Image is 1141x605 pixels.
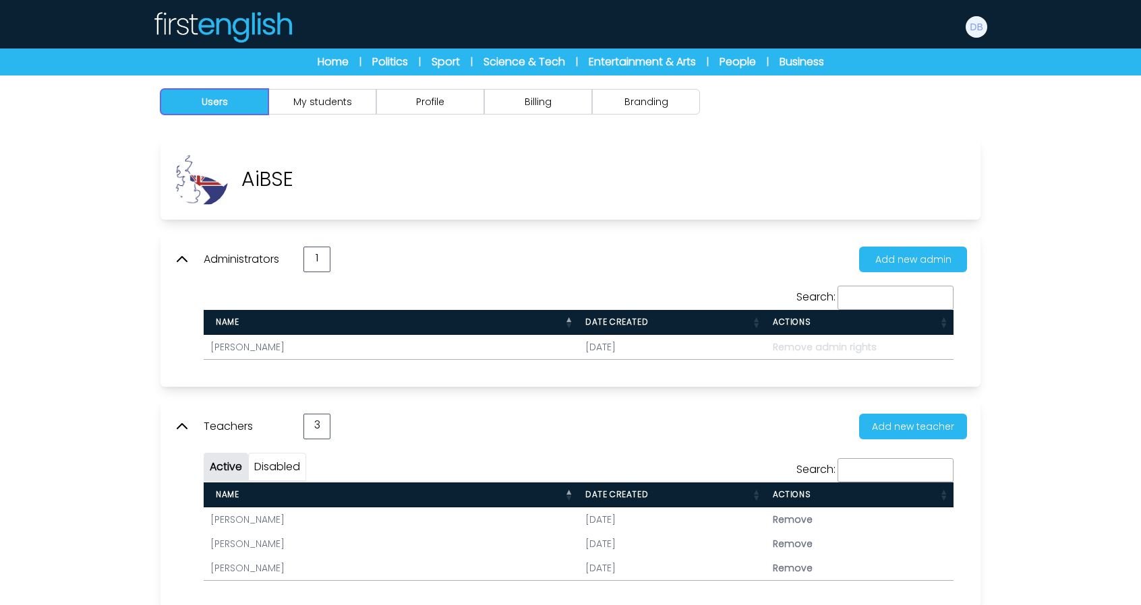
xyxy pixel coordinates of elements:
[359,55,361,69] span: |
[160,89,268,115] button: Users
[484,89,592,115] button: Billing
[773,537,813,550] span: Remove
[210,561,285,575] a: [PERSON_NAME]
[303,247,330,272] div: 1
[589,54,696,70] a: Entertainment & Arts
[773,340,877,354] span: Remove admin rights
[204,310,579,335] th: Name : activate to sort column descending
[796,461,954,477] label: Search:
[773,561,813,575] span: Remove
[484,54,565,70] a: Science & Tech
[766,482,954,507] th: Actions : activate to sort column ascending
[838,458,954,482] input: Search:
[419,55,421,69] span: |
[796,289,954,305] label: Search:
[848,251,967,267] a: Add new admin
[576,55,578,69] span: |
[204,335,579,359] td: [PERSON_NAME]
[579,335,766,359] td: [DATE]
[303,414,330,439] div: 3
[152,11,293,43] img: Logo
[966,16,987,38] img: Danny Bernardo
[766,310,954,335] th: Actions : activate to sort column ascending
[210,537,285,550] a: [PERSON_NAME]
[579,507,766,532] td: [DATE]
[707,55,709,69] span: |
[767,55,769,69] span: |
[471,55,473,69] span: |
[376,89,484,115] button: Profile
[848,418,967,434] a: Add new teacher
[720,54,756,70] a: People
[174,152,228,206] img: DlEcwCF8WjoG1veoIFAANrTkIeJhOdJOWlQvA5Vi.jpg
[241,167,293,191] p: AiBSE
[204,251,290,267] p: Administrators
[859,414,967,439] button: Add new teacher
[773,513,813,526] span: Remove
[579,556,766,580] td: [DATE]
[780,54,824,70] a: Business
[432,54,460,70] a: Sport
[859,247,967,272] button: Add new admin
[268,89,376,115] button: My students
[579,532,766,556] td: [DATE]
[210,488,239,500] span: Name
[579,310,766,335] th: Date created : activate to sort column ascending
[372,54,408,70] a: Politics
[579,482,766,507] th: Date created : activate to sort column ascending
[592,89,700,115] button: Branding
[210,316,239,327] span: Name
[210,513,285,526] a: [PERSON_NAME]
[204,482,579,507] th: Name : activate to sort column descending
[204,418,290,435] p: Teachers
[318,54,349,70] a: Home
[838,286,954,310] input: Search:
